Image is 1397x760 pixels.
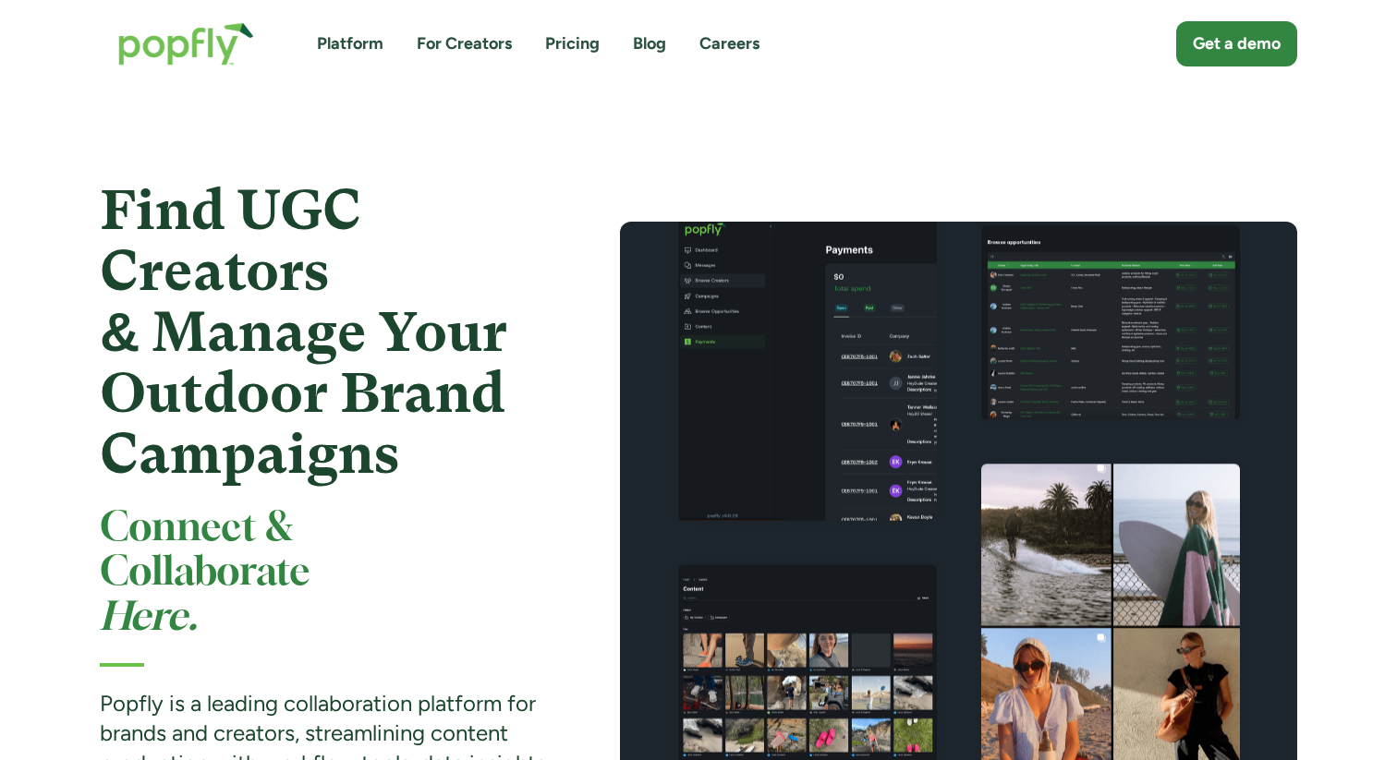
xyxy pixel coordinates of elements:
[100,507,553,641] h2: Connect & Collaborate
[100,4,273,84] a: home
[699,32,759,55] a: Careers
[100,178,507,486] strong: Find UGC Creators & Manage Your Outdoor Brand Campaigns
[417,32,512,55] a: For Creators
[100,599,198,637] em: Here.
[545,32,600,55] a: Pricing
[317,32,383,55] a: Platform
[1193,32,1281,55] div: Get a demo
[1176,21,1297,66] a: Get a demo
[633,32,666,55] a: Blog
